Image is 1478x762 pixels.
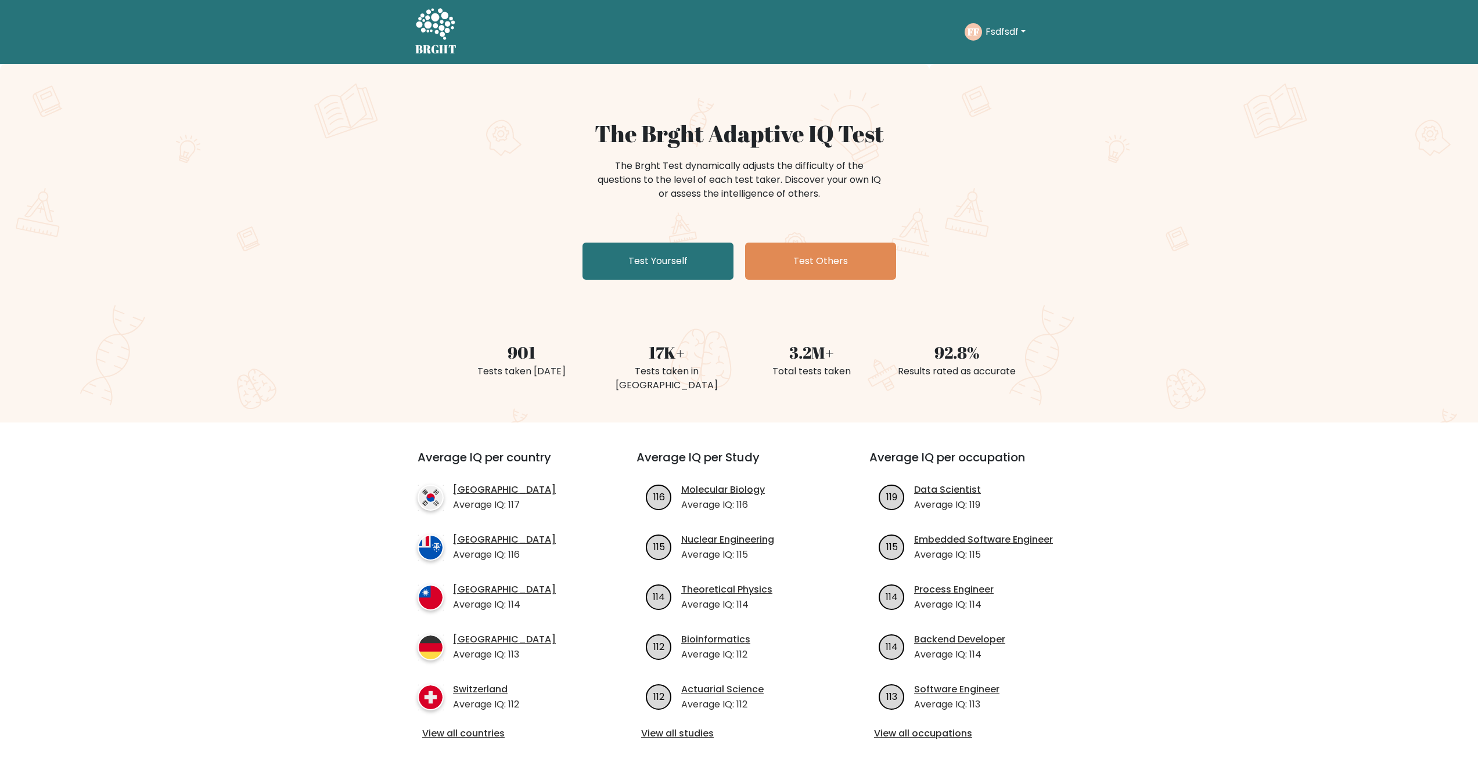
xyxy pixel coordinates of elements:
a: Backend Developer [914,633,1005,647]
text: 112 [653,689,664,703]
h3: Average IQ per Study [636,450,842,478]
p: Average IQ: 113 [453,648,556,662]
div: Tests taken [DATE] [456,364,587,378]
a: Process Engineer [914,583,994,597]
h3: Average IQ per occupation [869,450,1074,478]
img: country [418,584,444,611]
a: View all occupations [874,727,1070,741]
text: 114 [886,640,898,653]
p: Average IQ: 113 [914,698,999,712]
h1: The Brght Adaptive IQ Test [456,120,1023,147]
img: country [418,684,444,710]
a: View all countries [422,727,590,741]
a: [GEOGRAPHIC_DATA] [453,583,556,597]
a: Nuclear Engineering [681,533,774,547]
div: 17K+ [601,340,732,364]
a: [GEOGRAPHIC_DATA] [453,533,556,547]
p: Average IQ: 114 [453,598,556,612]
p: Average IQ: 112 [681,648,750,662]
p: Average IQ: 117 [453,498,556,512]
div: Tests taken in [GEOGRAPHIC_DATA] [601,364,732,392]
div: 901 [456,340,587,364]
a: Theoretical Physics [681,583,772,597]
a: [GEOGRAPHIC_DATA] [453,633,556,647]
p: Average IQ: 114 [914,648,1005,662]
h3: Average IQ per country [418,450,595,478]
a: Test Yourself [582,243,733,280]
a: Molecular Biology [681,483,765,497]
a: [GEOGRAPHIC_DATA] [453,483,556,497]
p: Average IQ: 119 [914,498,981,512]
text: 116 [653,490,665,503]
a: Actuarial Science [681,682,764,696]
a: Embedded Software Engineer [914,533,1053,547]
a: Bioinformatics [681,633,750,647]
p: Average IQ: 112 [453,698,519,712]
p: Average IQ: 114 [681,598,772,612]
a: Data Scientist [914,483,981,497]
a: View all studies [641,727,837,741]
div: The Brght Test dynamically adjusts the difficulty of the questions to the level of each test take... [594,159,884,201]
text: 112 [653,640,664,653]
img: country [418,634,444,660]
p: Average IQ: 116 [681,498,765,512]
p: Average IQ: 116 [453,548,556,562]
p: Average IQ: 115 [914,548,1053,562]
a: BRGHT [415,5,457,59]
text: 113 [886,689,897,703]
div: Total tests taken [746,364,878,378]
div: 3.2M+ [746,340,878,364]
a: Test Others [745,243,896,280]
img: country [418,535,444,561]
text: 114 [653,590,665,603]
h5: BRGHT [415,42,457,56]
img: country [418,485,444,511]
a: Switzerland [453,682,519,696]
text: 115 [653,540,665,553]
p: Average IQ: 115 [681,548,774,562]
text: 115 [886,540,898,553]
div: Results rated as accurate [891,364,1023,378]
text: FF [968,25,979,38]
text: 114 [886,590,898,603]
button: Fsdfsdf [982,24,1029,39]
div: 92.8% [891,340,1023,364]
text: 119 [886,490,897,503]
p: Average IQ: 112 [681,698,764,712]
p: Average IQ: 114 [914,598,994,612]
a: Software Engineer [914,682,999,696]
